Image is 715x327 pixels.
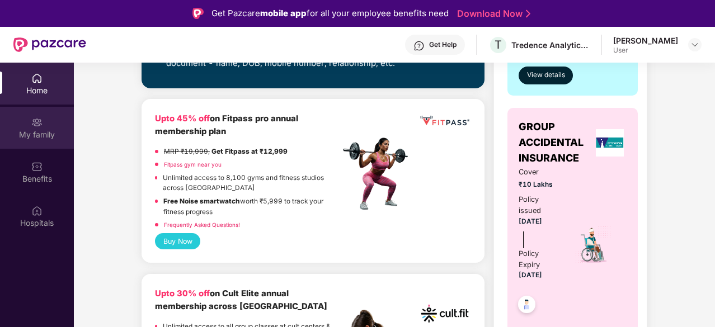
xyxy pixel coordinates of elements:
div: Get Pazcare for all your employee benefits need [211,7,449,20]
span: [DATE] [519,217,542,225]
img: Logo [192,8,204,19]
span: View details [527,70,565,80]
img: fpp.png [340,135,418,213]
a: Download Now [457,8,527,20]
img: svg+xml;base64,PHN2ZyBpZD0iRHJvcGRvd24tMzJ4MzIiIHhtbG5zPSJodHRwOi8vd3d3LnczLm9yZy8yMDAwL3N2ZyIgd2... [690,40,699,49]
b: on Cult Elite annual membership across [GEOGRAPHIC_DATA] [155,288,327,311]
img: svg+xml;base64,PHN2ZyBpZD0iSG9tZSIgeG1sbnM9Imh0dHA6Ly93d3cudzMub3JnLzIwMDAvc3ZnIiB3aWR0aD0iMjAiIG... [31,73,43,84]
b: Upto 45% off [155,113,210,124]
strong: Free Noise smartwatch [163,197,240,205]
img: svg+xml;base64,PHN2ZyB4bWxucz0iaHR0cDovL3d3dy53My5vcmcvMjAwMC9zdmciIHdpZHRoPSI0OC45NDMiIGhlaWdodD... [513,292,540,320]
div: [PERSON_NAME] [613,35,678,46]
span: ₹10 Lakhs [519,179,559,190]
span: Cover [519,167,559,178]
img: svg+xml;base64,PHN2ZyBpZD0iSGVscC0zMngzMiIgeG1sbnM9Imh0dHA6Ly93d3cudzMub3JnLzIwMDAvc3ZnIiB3aWR0aD... [413,40,425,51]
b: on Fitpass pro annual membership plan [155,113,298,136]
span: T [495,38,502,51]
span: [DATE] [519,271,542,279]
button: View details [519,67,573,84]
img: icon [574,225,613,264]
button: Buy Now [155,233,200,249]
p: worth ₹5,999 to track your fitness progress [163,196,340,217]
strong: Get Fitpass at ₹12,999 [211,148,288,155]
img: fppp.png [418,112,471,129]
strong: mobile app [260,8,307,18]
div: Tredence Analytics Solutions Private Limited [511,40,590,50]
a: Fitpass gym near you [164,161,222,168]
del: MRP ₹19,999, [164,148,210,155]
a: Frequently Asked Questions! [164,221,240,228]
img: svg+xml;base64,PHN2ZyBpZD0iSG9zcGl0YWxzIiB4bWxucz0iaHR0cDovL3d3dy53My5vcmcvMjAwMC9zdmciIHdpZHRoPS... [31,205,43,216]
div: Policy Expiry [519,248,559,271]
img: svg+xml;base64,PHN2ZyB3aWR0aD0iMjAiIGhlaWdodD0iMjAiIHZpZXdCb3g9IjAgMCAyMCAyMCIgZmlsbD0ibm9uZSIgeG... [31,117,43,128]
div: Policy issued [519,194,559,216]
div: Get Help [429,40,457,49]
span: GROUP ACCIDENTAL INSURANCE [519,119,593,167]
b: Upto 30% off [155,288,210,298]
img: New Pazcare Logo [13,37,86,52]
div: User [613,46,678,55]
img: svg+xml;base64,PHN2ZyBpZD0iQmVuZWZpdHMiIHhtbG5zPSJodHRwOi8vd3d3LnczLm9yZy8yMDAwL3N2ZyIgd2lkdGg9Ij... [31,161,43,172]
p: Unlimited access to 8,100 gyms and fitness studios across [GEOGRAPHIC_DATA] [163,173,340,193]
img: insurerLogo [596,129,624,157]
img: Stroke [526,8,530,20]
